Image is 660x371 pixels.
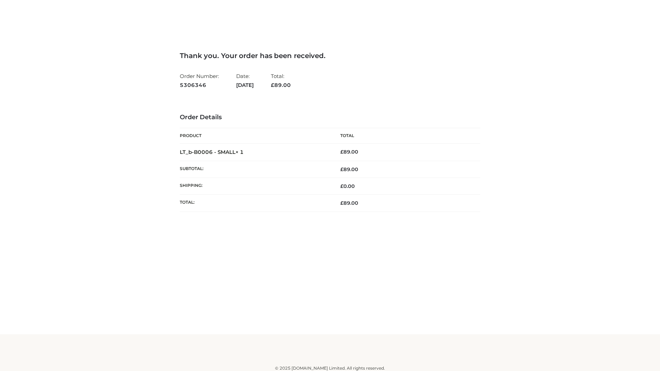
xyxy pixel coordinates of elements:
[180,81,219,90] strong: 5306346
[340,166,358,172] span: 89.00
[180,128,330,144] th: Product
[180,161,330,178] th: Subtotal:
[340,183,343,189] span: £
[340,149,358,155] bdi: 89.00
[235,149,244,155] strong: × 1
[340,200,358,206] span: 89.00
[180,70,219,91] li: Order Number:
[180,178,330,195] th: Shipping:
[180,52,480,60] h3: Thank you. Your order has been received.
[236,70,254,91] li: Date:
[330,128,480,144] th: Total
[340,149,343,155] span: £
[340,166,343,172] span: £
[271,70,291,91] li: Total:
[236,81,254,90] strong: [DATE]
[340,200,343,206] span: £
[340,183,355,189] bdi: 0.00
[180,195,330,212] th: Total:
[271,82,274,88] span: £
[271,82,291,88] span: 89.00
[180,114,480,121] h3: Order Details
[180,149,244,155] strong: LT_b-B0006 - SMALL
